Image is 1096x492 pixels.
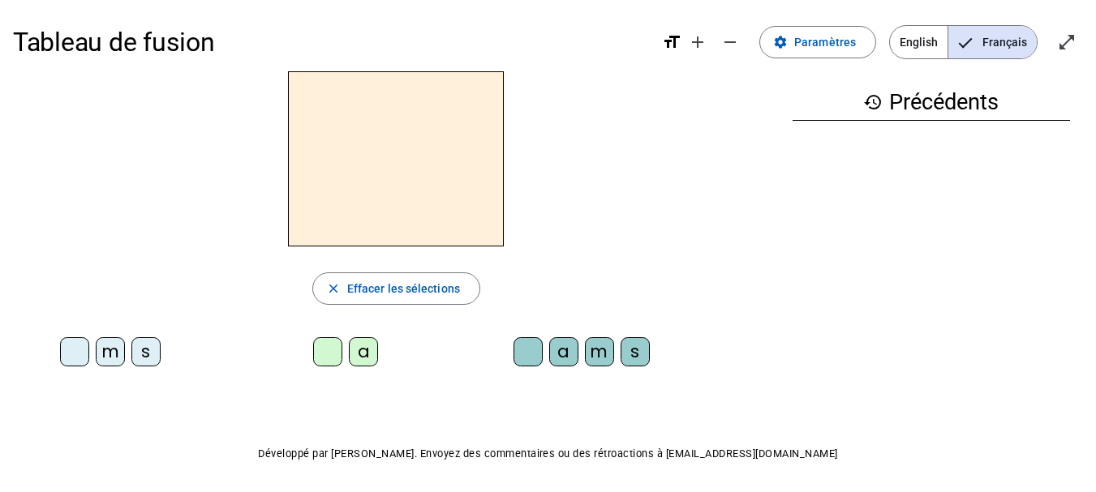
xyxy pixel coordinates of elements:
[347,279,460,298] span: Effacer les sélections
[759,26,876,58] button: Paramètres
[793,84,1070,121] h3: Précédents
[326,281,341,296] mat-icon: close
[1057,32,1077,52] mat-icon: open_in_full
[585,337,614,366] div: m
[688,32,707,52] mat-icon: add
[13,16,649,68] h1: Tableau de fusion
[948,26,1037,58] span: Français
[131,337,161,366] div: s
[681,26,714,58] button: Augmenter la taille de la police
[863,92,883,112] mat-icon: history
[773,35,788,49] mat-icon: settings
[889,25,1038,59] mat-button-toggle-group: Language selection
[549,337,578,366] div: a
[714,26,746,58] button: Diminuer la taille de la police
[794,32,856,52] span: Paramètres
[890,26,948,58] span: English
[662,32,681,52] mat-icon: format_size
[96,337,125,366] div: m
[621,337,650,366] div: s
[312,272,480,305] button: Effacer les sélections
[13,444,1083,464] p: Développé par [PERSON_NAME]. Envoyez des commentaires ou des rétroactions à [EMAIL_ADDRESS][DOMAI...
[349,337,378,366] div: a
[1051,26,1083,58] button: Entrer en plein écran
[720,32,740,52] mat-icon: remove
